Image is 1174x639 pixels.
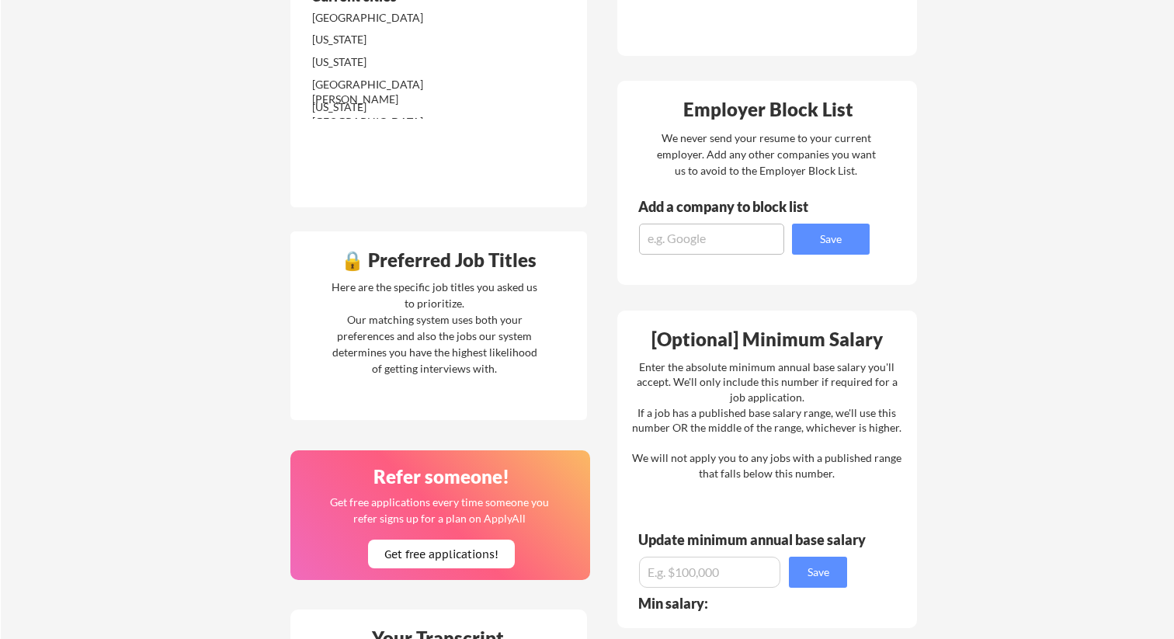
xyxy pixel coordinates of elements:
[328,494,550,526] div: Get free applications every time someone you refer signs up for a plan on ApplyAll
[638,200,832,214] div: Add a company to block list
[294,251,583,269] div: 🔒 Preferred Job Titles
[312,54,476,70] div: [US_STATE]
[328,279,541,377] div: Here are the specific job titles you asked us to prioritize. Our matching system uses both your p...
[639,557,780,588] input: E.g. $100,000
[623,100,912,119] div: Employer Block List
[789,557,847,588] button: Save
[623,330,912,349] div: [Optional] Minimum Salary
[312,77,476,107] div: [GEOGRAPHIC_DATA][PERSON_NAME]
[312,99,476,130] div: [US_STATE][GEOGRAPHIC_DATA]
[312,10,476,26] div: [GEOGRAPHIC_DATA]
[792,224,870,255] button: Save
[632,359,901,481] div: Enter the absolute minimum annual base salary you'll accept. We'll only include this number if re...
[638,533,871,547] div: Update minimum annual base salary
[312,32,476,47] div: [US_STATE]
[368,540,515,568] button: Get free applications!
[655,130,877,179] div: We never send your resume to your current employer. Add any other companies you want us to avoid ...
[638,595,708,612] strong: Min salary:
[297,467,585,486] div: Refer someone!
